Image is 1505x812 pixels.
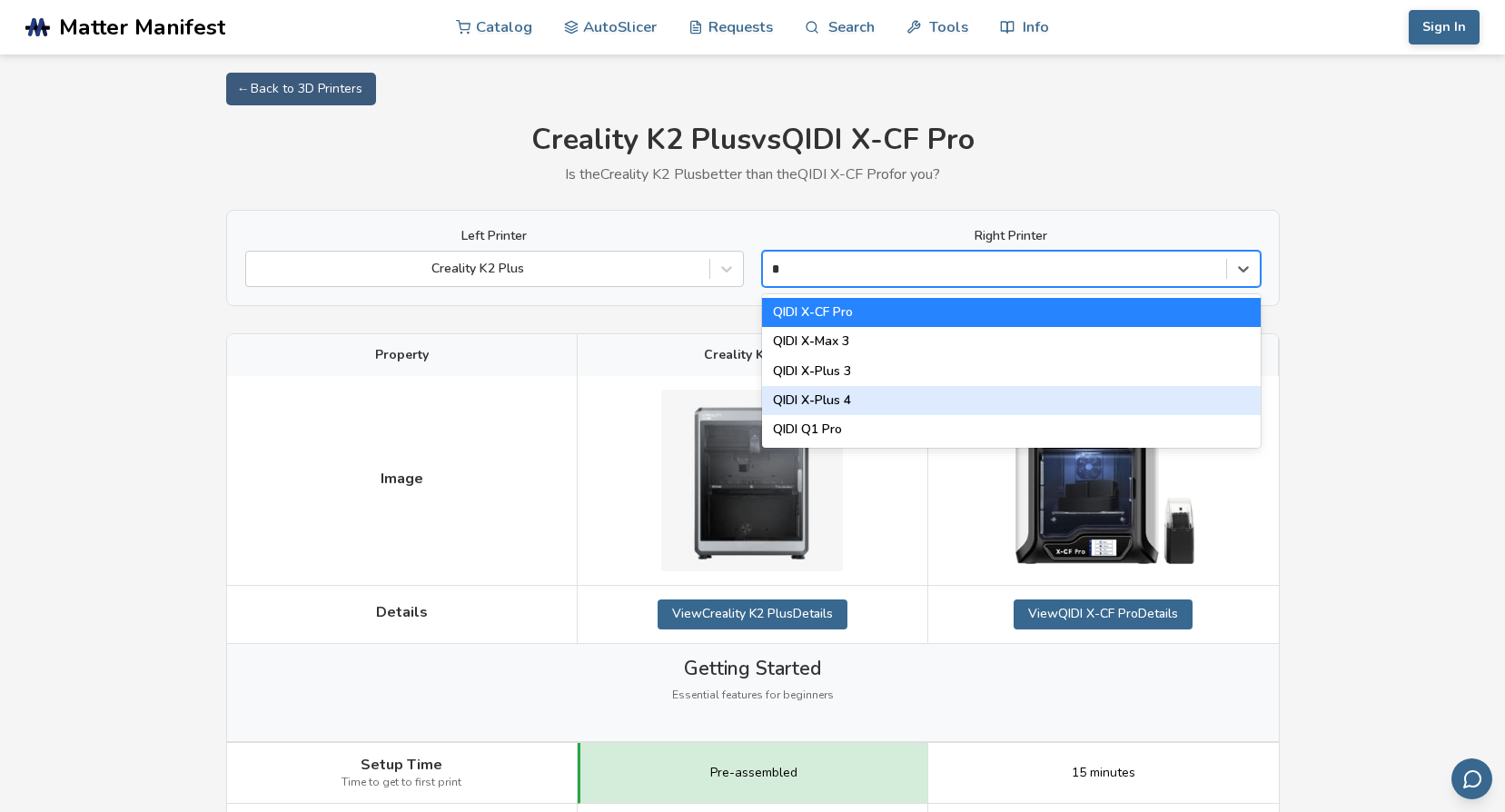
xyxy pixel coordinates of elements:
div: QIDI X-CF Pro [762,298,1261,327]
h1: Creality K2 Plus vs QIDI X-CF Pro [226,124,1280,157]
button: Sign In [1409,10,1480,45]
a: ← Back to 3D Printers [226,73,376,105]
input: QIDI X-CF ProQIDI X-Max 3QIDI X-Plus 3QIDI X-Plus 4QIDI Q1 Pro [772,262,783,276]
button: Send feedback via email [1451,758,1492,799]
p: Is the Creality K2 Plus better than the QIDI X-CF Pro for you? [226,166,1280,183]
span: Essential features for beginners [672,689,834,702]
label: Left Printer [245,229,744,243]
div: QIDI X-Plus 3 [762,357,1261,386]
span: 15 minutes [1072,766,1135,780]
div: QIDI X-Plus 4 [762,386,1261,415]
span: Setup Time [361,757,442,773]
div: QIDI Q1 Pro [762,415,1261,444]
span: Time to get to first print [342,777,461,789]
span: Image [381,470,423,487]
img: QIDI X-CF Pro [1013,398,1194,565]
div: QIDI X-Max 3 [762,327,1261,356]
img: Creality K2 Plus [661,390,843,571]
label: Right Printer [762,229,1261,243]
span: Matter Manifest [59,15,225,40]
span: Creality K2 Plus [704,348,801,362]
span: Property [375,348,429,362]
input: Creality K2 Plus [255,262,259,276]
span: Pre-assembled [710,766,797,780]
a: ViewQIDI X-CF ProDetails [1014,599,1193,629]
a: ViewCreality K2 PlusDetails [658,599,847,629]
span: Getting Started [684,658,821,679]
span: Details [376,604,428,620]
